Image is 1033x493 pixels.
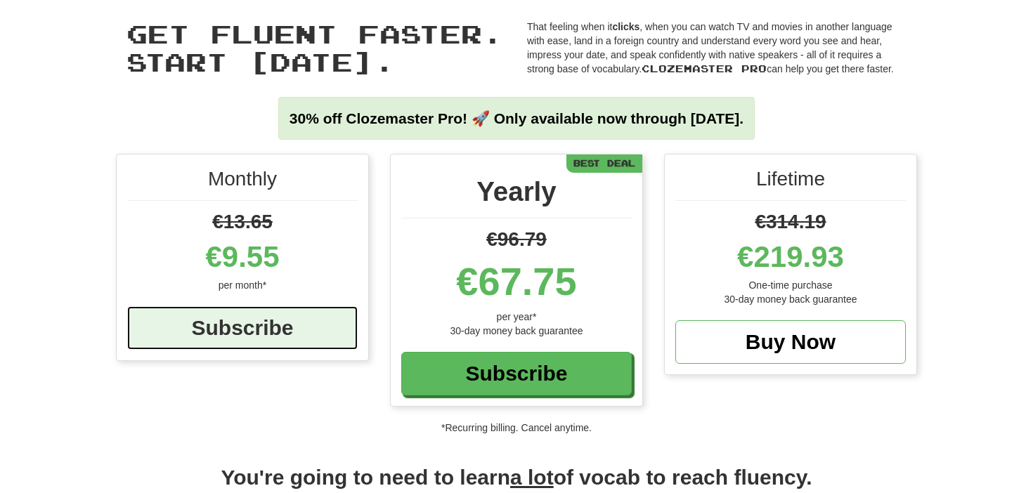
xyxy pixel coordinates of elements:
[401,254,632,310] div: €67.75
[290,110,743,126] strong: 30% off Clozemaster Pro! 🚀 Only available now through [DATE].
[401,352,632,395] a: Subscribe
[755,211,826,232] span: €314.19
[675,292,906,306] div: 30-day money back guarantee
[566,155,642,172] div: Best Deal
[612,21,639,32] strong: clicks
[212,211,273,232] span: €13.65
[127,236,358,278] div: €9.55
[127,278,358,292] div: per month*
[127,306,358,350] a: Subscribe
[401,324,632,338] div: 30-day money back guarantee
[675,278,906,292] div: One-time purchase
[486,228,547,250] span: €96.79
[401,310,632,324] div: per year*
[675,236,906,278] div: €219.93
[675,165,906,201] div: Lifetime
[527,20,907,76] p: That feeling when it , when you can watch TV and movies in another language with ease, land in a ...
[127,165,358,201] div: Monthly
[401,172,632,218] div: Yearly
[126,18,503,77] span: Get fluent faster. Start [DATE].
[510,466,554,489] u: a lot
[642,63,767,74] span: Clozemaster Pro
[675,320,906,364] a: Buy Now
